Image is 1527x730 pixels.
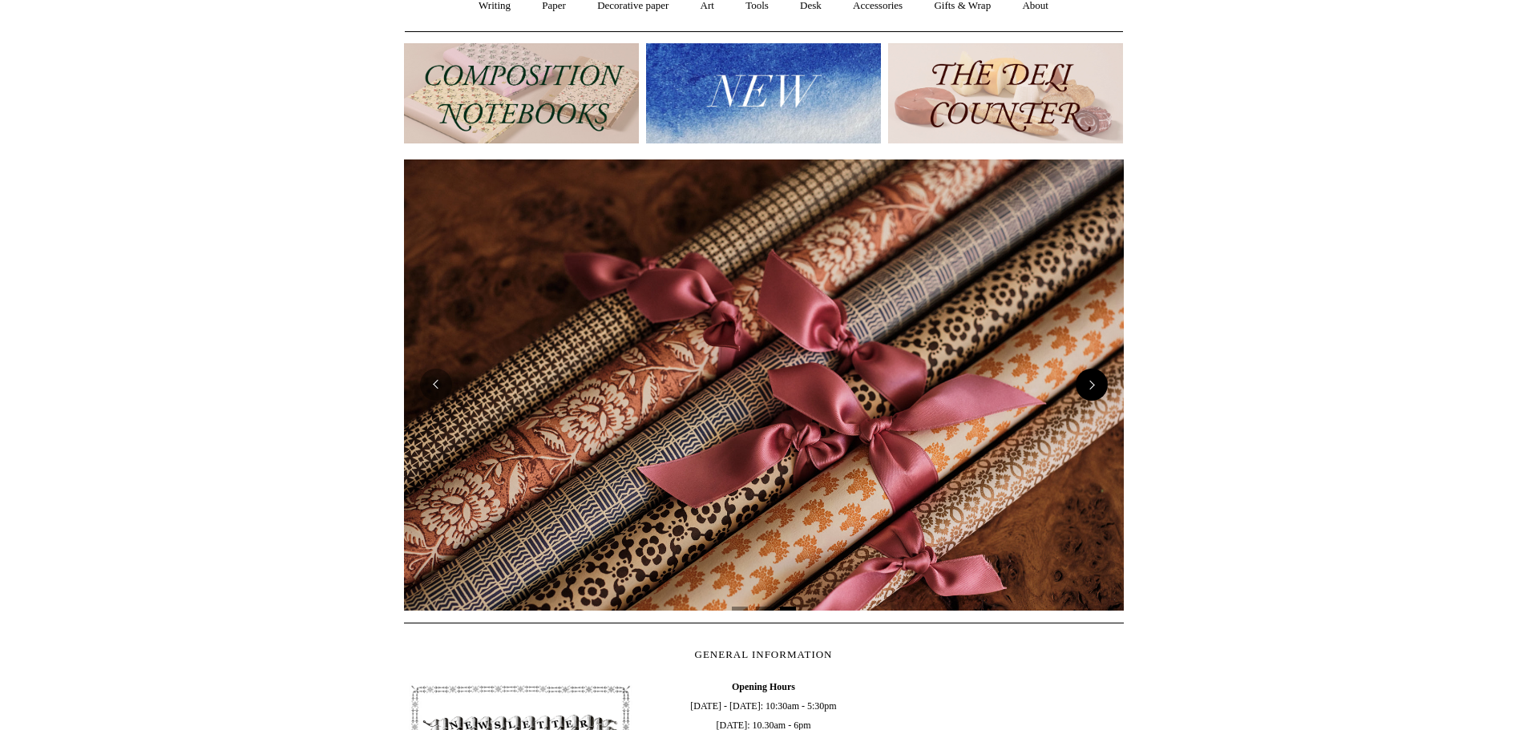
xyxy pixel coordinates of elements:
[404,43,639,143] img: 202302 Composition ledgers.jpg__PID:69722ee6-fa44-49dd-a067-31375e5d54ec
[404,159,1124,611] img: Early Bird
[732,607,748,611] button: Page 1
[646,43,881,143] img: New.jpg__PID:f73bdf93-380a-4a35-bcfe-7823039498e1
[420,369,452,401] button: Previous
[695,648,833,660] span: GENERAL INFORMATION
[1076,369,1108,401] button: Next
[780,607,796,611] button: Page 3
[888,43,1123,143] img: The Deli Counter
[756,607,772,611] button: Page 2
[732,681,795,692] b: Opening Hours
